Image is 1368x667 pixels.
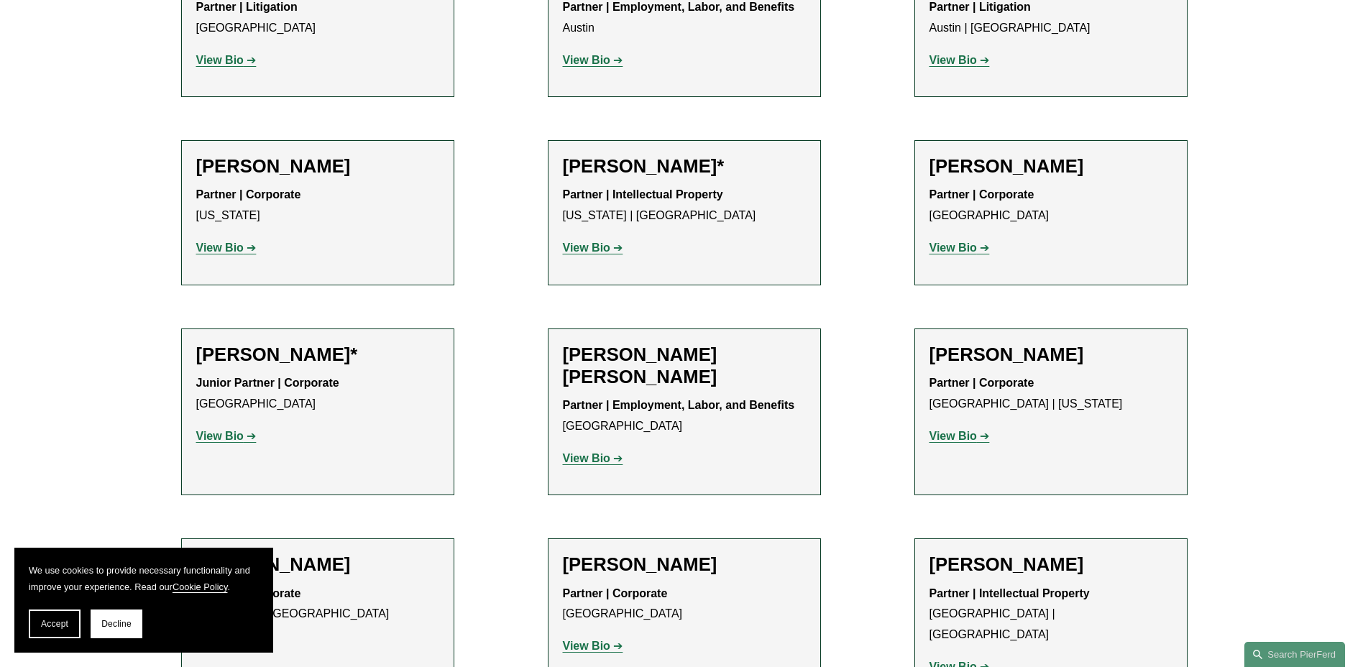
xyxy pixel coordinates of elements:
[563,553,806,576] h2: [PERSON_NAME]
[563,185,806,226] p: [US_STATE] | [GEOGRAPHIC_DATA]
[101,619,132,629] span: Decline
[196,344,439,366] h2: [PERSON_NAME]*
[14,548,273,653] section: Cookie banner
[196,241,244,254] strong: View Bio
[563,399,795,411] strong: Partner | Employment, Labor, and Benefits
[929,241,977,254] strong: View Bio
[929,373,1172,415] p: [GEOGRAPHIC_DATA] | [US_STATE]
[196,584,439,625] p: [US_STATE] | [GEOGRAPHIC_DATA]
[929,377,1034,389] strong: Partner | Corporate
[173,581,228,592] a: Cookie Policy
[929,1,1031,13] strong: Partner | Litigation
[563,640,610,652] strong: View Bio
[563,584,806,625] p: [GEOGRAPHIC_DATA]
[929,430,977,442] strong: View Bio
[929,54,977,66] strong: View Bio
[196,430,244,442] strong: View Bio
[196,373,439,415] p: [GEOGRAPHIC_DATA]
[196,553,439,576] h2: [PERSON_NAME]
[563,54,610,66] strong: View Bio
[929,344,1172,366] h2: [PERSON_NAME]
[1244,642,1345,667] a: Search this site
[196,54,244,66] strong: View Bio
[563,155,806,178] h2: [PERSON_NAME]*
[929,553,1172,576] h2: [PERSON_NAME]
[929,54,990,66] a: View Bio
[196,188,301,201] strong: Partner | Corporate
[563,241,623,254] a: View Bio
[196,377,339,389] strong: Junior Partner | Corporate
[563,395,806,437] p: [GEOGRAPHIC_DATA]
[929,584,1172,645] p: [GEOGRAPHIC_DATA] | [GEOGRAPHIC_DATA]
[196,430,257,442] a: View Bio
[563,640,623,652] a: View Bio
[563,241,610,254] strong: View Bio
[929,155,1172,178] h2: [PERSON_NAME]
[563,54,623,66] a: View Bio
[563,188,723,201] strong: Partner | Intellectual Property
[563,452,610,464] strong: View Bio
[41,619,68,629] span: Accept
[563,587,668,599] strong: Partner | Corporate
[196,185,439,226] p: [US_STATE]
[929,241,990,254] a: View Bio
[563,1,795,13] strong: Partner | Employment, Labor, and Benefits
[29,609,81,638] button: Accept
[196,241,257,254] a: View Bio
[929,185,1172,226] p: [GEOGRAPHIC_DATA]
[196,155,439,178] h2: [PERSON_NAME]
[563,344,806,388] h2: [PERSON_NAME] [PERSON_NAME]
[196,54,257,66] a: View Bio
[929,587,1090,599] strong: Partner | Intellectual Property
[929,188,1034,201] strong: Partner | Corporate
[929,430,990,442] a: View Bio
[91,609,142,638] button: Decline
[563,452,623,464] a: View Bio
[29,562,259,595] p: We use cookies to provide necessary functionality and improve your experience. Read our .
[196,1,298,13] strong: Partner | Litigation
